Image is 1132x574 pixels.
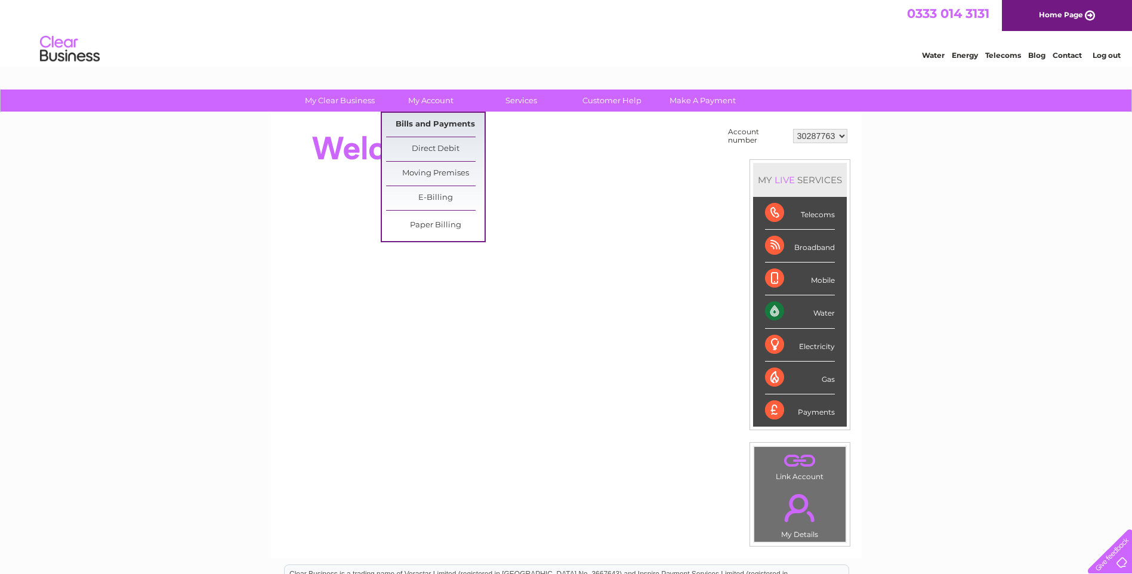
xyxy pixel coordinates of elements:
[39,31,100,67] img: logo.png
[757,487,843,529] a: .
[386,214,485,237] a: Paper Billing
[386,137,485,161] a: Direct Debit
[765,295,835,328] div: Water
[1053,51,1082,60] a: Contact
[653,90,752,112] a: Make A Payment
[765,362,835,394] div: Gas
[291,90,389,112] a: My Clear Business
[765,197,835,230] div: Telecoms
[1028,51,1045,60] a: Blog
[765,230,835,263] div: Broadband
[386,113,485,137] a: Bills and Payments
[907,6,989,21] a: 0333 014 3131
[472,90,570,112] a: Services
[754,446,846,484] td: Link Account
[765,263,835,295] div: Mobile
[772,174,797,186] div: LIVE
[285,7,849,58] div: Clear Business is a trading name of Verastar Limited (registered in [GEOGRAPHIC_DATA] No. 3667643...
[765,329,835,362] div: Electricity
[952,51,978,60] a: Energy
[386,186,485,210] a: E-Billing
[725,125,790,147] td: Account number
[1093,51,1121,60] a: Log out
[985,51,1021,60] a: Telecoms
[563,90,661,112] a: Customer Help
[922,51,945,60] a: Water
[754,484,846,542] td: My Details
[381,90,480,112] a: My Account
[386,162,485,186] a: Moving Premises
[753,163,847,197] div: MY SERVICES
[757,450,843,471] a: .
[765,394,835,427] div: Payments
